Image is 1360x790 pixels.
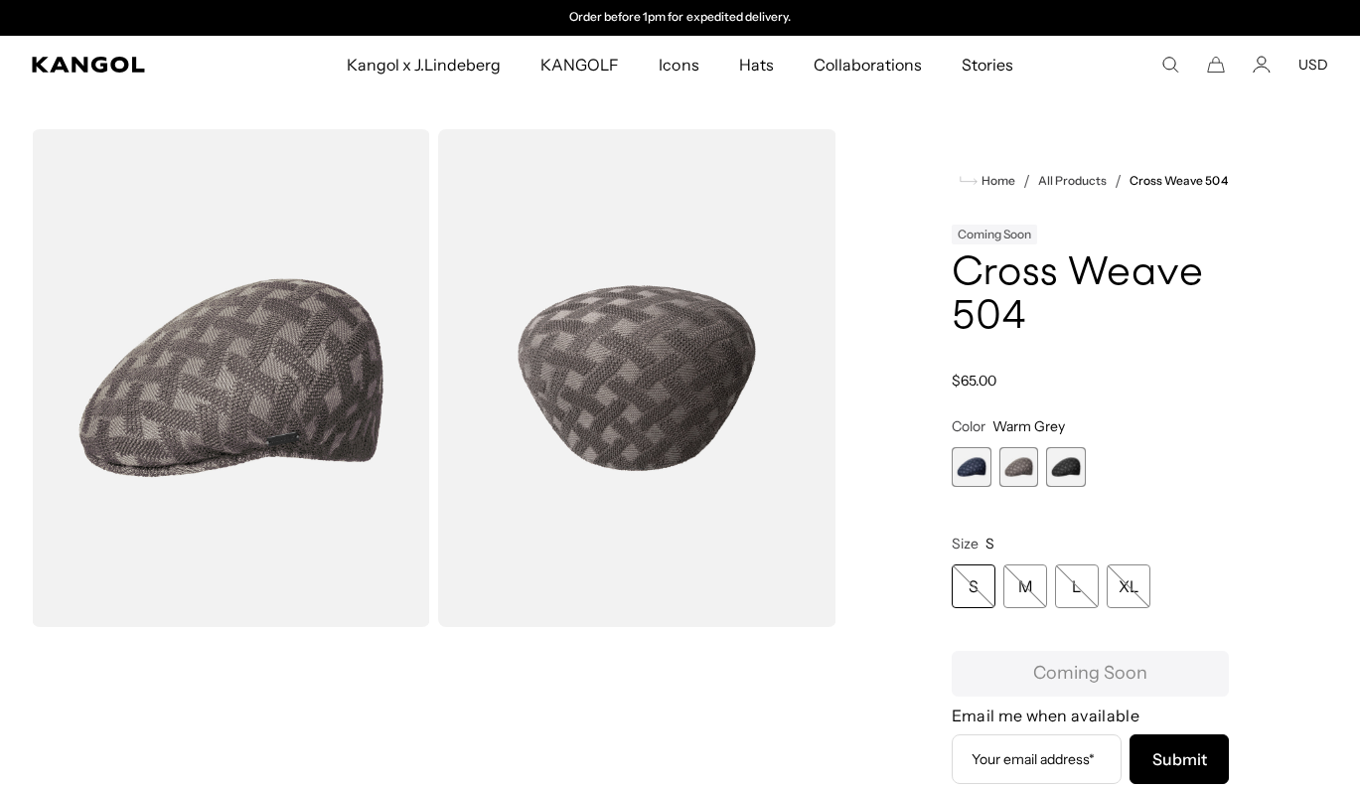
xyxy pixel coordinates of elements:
[960,172,1015,190] a: Home
[1046,447,1086,487] label: Black
[540,36,619,93] span: KANGOLF
[1015,169,1030,193] li: /
[1152,747,1207,771] span: Submit
[942,36,1033,93] a: Stories
[739,36,774,93] span: Hats
[639,36,718,93] a: Icons
[1130,174,1227,188] a: Cross Weave 504
[952,252,1229,340] h1: Cross Weave 504
[327,36,522,93] a: Kangol x J.Lindeberg
[952,169,1229,193] nav: breadcrumbs
[952,651,1229,697] button: Coming Soon
[992,417,1065,435] span: Warm Grey
[1161,56,1179,74] summary: Search here
[952,535,979,553] span: Size
[347,36,502,93] span: Kangol x J.Lindeberg
[476,10,885,26] div: Announcement
[1298,56,1328,74] button: USD
[794,36,942,93] a: Collaborations
[1055,564,1099,608] div: L
[32,57,228,73] a: Kangol
[569,10,791,26] p: Order before 1pm for expedited delivery.
[1253,56,1271,74] a: Account
[999,447,1039,487] div: 2 of 3
[1033,660,1147,687] span: Coming Soon
[952,564,995,608] div: S
[952,447,991,487] div: 1 of 3
[659,36,698,93] span: Icons
[952,447,991,487] label: Hazy Indigo
[1046,447,1086,487] div: 3 of 3
[1003,564,1047,608] div: M
[952,705,1229,726] h4: Email me when available
[476,10,885,26] slideshow-component: Announcement bar
[999,447,1039,487] label: Warm Grey
[1207,56,1225,74] button: Cart
[1038,174,1107,188] a: All Products
[1107,169,1122,193] li: /
[1130,734,1229,784] button: Subscribe
[32,129,430,627] img: color-warm-grey
[952,225,1037,244] div: Coming Soon
[952,417,985,435] span: Color
[952,372,996,390] span: $65.00
[719,36,794,93] a: Hats
[32,129,836,627] product-gallery: Gallery Viewer
[978,174,1015,188] span: Home
[1107,564,1150,608] div: XL
[962,36,1013,93] span: Stories
[521,36,639,93] a: KANGOLF
[985,535,994,553] span: S
[814,36,922,93] span: Collaborations
[438,129,836,627] img: color-warm-grey
[476,10,885,26] div: 2 of 2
